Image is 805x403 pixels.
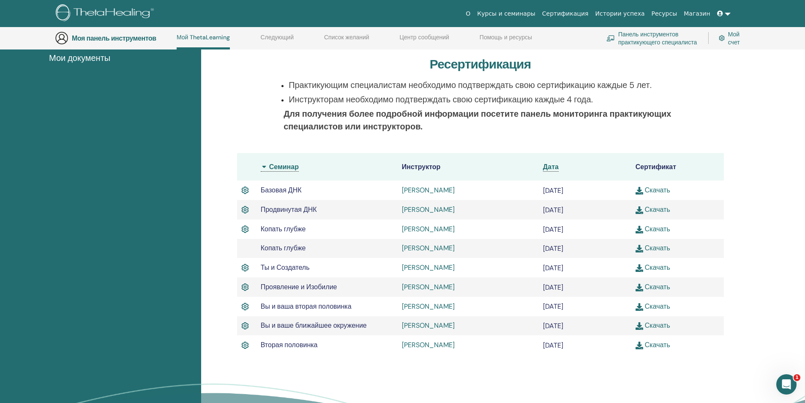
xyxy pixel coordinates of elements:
font: Вы и ваша вторая половинка [261,302,352,311]
a: Сертификация [539,6,592,22]
a: Магазин [680,6,713,22]
a: [PERSON_NAME] [402,340,455,349]
img: download.svg [636,303,643,311]
font: Помощь и ресурсы [480,33,532,41]
a: [PERSON_NAME] [402,186,455,195]
img: download.svg [636,264,643,272]
font: Скачать [645,302,670,311]
font: Скачать [645,205,670,214]
font: Проявление и Изобилие [261,282,337,291]
font: [DATE] [543,341,563,350]
a: Следующий [260,34,294,47]
font: [DATE] [543,244,563,253]
font: [DATE] [543,263,563,272]
font: Моя панель инструментов [72,34,156,43]
a: Дата [543,162,559,172]
a: О [462,6,474,22]
img: Активный сертификат [241,262,249,273]
font: Мои документы [49,52,110,63]
a: [PERSON_NAME] [402,244,455,252]
font: Инструкторам необходимо подтверждать свою сертификацию каждые 4 года. [289,94,593,105]
font: [DATE] [543,321,563,330]
a: Скачать [636,340,670,349]
img: download.svg [636,187,643,195]
a: [PERSON_NAME] [402,321,455,330]
img: cog.svg [719,34,725,42]
font: Сертификация [542,10,589,17]
img: download.svg [636,206,643,214]
font: Копать глубже [261,225,306,233]
font: Истории успеха [595,10,645,17]
a: [PERSON_NAME] [402,205,455,214]
a: Скачать [636,321,670,330]
font: Мой счет [728,30,740,46]
a: Ресурсы [648,6,681,22]
font: Инструктор [402,162,441,171]
font: Скачать [645,263,670,272]
font: Ты и Создатель [261,263,310,272]
img: logo.png [56,4,157,23]
font: Скачать [645,282,670,291]
font: Скачать [645,340,670,349]
a: Панель инструментов практикующего специалиста [606,29,698,47]
font: Скачать [645,244,670,252]
img: download.svg [636,245,643,252]
img: Активный сертификат [241,321,249,332]
font: Скачать [645,225,670,233]
a: Скачать [636,302,670,311]
a: Скачать [636,244,670,252]
font: [DATE] [543,225,563,234]
a: Список желаний [324,34,369,47]
font: Практикующим специалистам необходимо подтверждать свою сертификацию каждые 5 лет. [289,80,652,90]
font: Дата [543,162,559,171]
font: Мой ThetaLearning [177,33,230,41]
img: Активный сертификат [241,340,249,351]
font: Скачать [645,186,670,195]
font: Ресурсы [652,10,677,17]
img: Активный сертификат [241,301,249,312]
font: Центр сообщений [400,33,449,41]
a: Мой ThetaLearning [177,34,230,49]
a: Скачать [636,205,670,214]
font: Для получения более подробной информации посетите панель мониторинга практикующих специалистов ил... [284,108,671,132]
font: 1 [795,375,799,380]
a: Скачать [636,263,670,272]
iframe: Интерком-чат в режиме реального времени [776,374,797,395]
font: Следующий [260,33,294,41]
img: download.svg [636,342,643,349]
img: generic-user-icon.jpg [55,31,68,45]
font: Список желаний [324,33,369,41]
a: Курсы и семинары [474,6,539,22]
img: Активный сертификат [241,224,249,235]
font: [DATE] [543,302,563,311]
a: Мой счет [719,29,742,47]
font: Продвинутая ДНК [261,205,317,214]
font: О [466,10,470,17]
a: [PERSON_NAME] [402,302,455,311]
a: Истории успеха [592,6,648,22]
a: Центр сообщений [400,34,449,47]
img: download.svg [636,284,643,291]
font: Панель инструментов практикующего специалиста [618,30,697,46]
font: [DATE] [543,186,563,195]
font: Магазин [684,10,710,17]
a: [PERSON_NAME] [402,263,455,272]
font: [DATE] [543,283,563,292]
font: Копать глубже [261,244,306,252]
img: Активный сертификат [241,204,249,215]
font: Вторая половинка [261,340,318,349]
img: Активный сертификат [241,282,249,293]
a: [PERSON_NAME] [402,282,455,291]
a: Скачать [636,186,670,195]
font: Скачать [645,321,670,330]
a: Скачать [636,282,670,291]
a: Помощь и ресурсы [480,34,532,47]
a: [PERSON_NAME] [402,225,455,233]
